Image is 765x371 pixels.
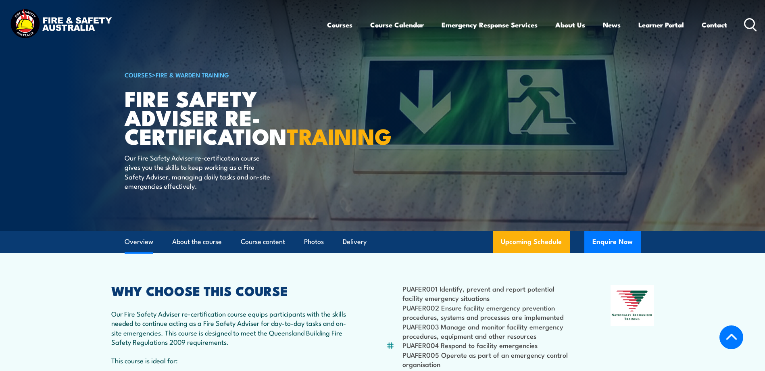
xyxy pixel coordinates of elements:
a: About the course [172,231,222,252]
p: Our Fire Safety Adviser re-certification course equips participants with the skills needed to con... [111,309,347,347]
a: About Us [555,14,585,35]
a: Emergency Response Services [442,14,538,35]
a: Upcoming Schedule [493,231,570,253]
a: COURSES [125,70,152,79]
h6: > [125,70,324,79]
a: Contact [702,14,727,35]
h1: Fire Safety Adviser Re-certification [125,89,324,145]
li: PUAFER001 Identify, prevent and report potential facility emergency situations [402,284,571,303]
strong: TRAINING [287,119,392,152]
a: Overview [125,231,153,252]
img: Nationally Recognised Training logo. [611,285,654,326]
a: Course content [241,231,285,252]
a: Course Calendar [370,14,424,35]
li: PUAFER002 Ensure facility emergency prevention procedures, systems and processes are implemented [402,303,571,322]
p: This course is ideal for: [111,356,347,365]
li: PUAFER004 Respond to facility emergencies [402,340,571,350]
button: Enquire Now [584,231,641,253]
h2: WHY CHOOSE THIS COURSE [111,285,347,296]
li: PUAFER003 Manage and monitor facility emergency procedures, equipment and other resources [402,322,571,341]
li: PUAFER005 Operate as part of an emergency control organisation [402,350,571,369]
a: Courses [327,14,352,35]
a: Learner Portal [638,14,684,35]
a: Delivery [343,231,367,252]
a: Photos [304,231,324,252]
a: Fire & Warden Training [156,70,229,79]
a: News [603,14,621,35]
p: Our Fire Safety Adviser re-certification course gives you the skills to keep working as a Fire Sa... [125,153,272,191]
